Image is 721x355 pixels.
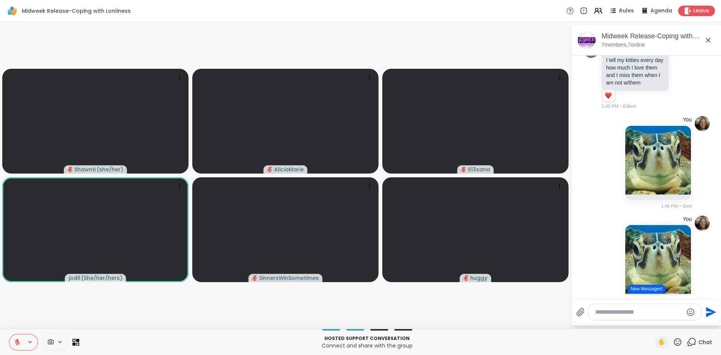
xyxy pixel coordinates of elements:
[97,166,123,173] span: ( she/her )
[625,126,691,195] img: image.png
[602,32,716,41] div: Midweek Release-Coping with Lonliness, [DATE]
[686,308,695,317] button: Emoji picker
[22,7,131,15] span: Midweek Release-Coping with Lonliness
[698,338,712,346] span: Chat
[620,103,621,110] span: •
[463,275,469,281] span: audio-muted
[470,274,487,282] span: huggy
[595,308,683,316] textarea: Type your message
[604,93,612,99] button: Reactions: love
[69,274,80,282] span: jodi1
[578,31,596,49] img: Midweek Release-Coping with Lonliness, Oct 15
[682,203,692,210] span: Sent
[619,7,634,15] span: Rules
[695,116,710,131] img: https://sharewell-space-live.sfo3.digitaloceanspaces.com/user-generated/ddf01a60-9946-47ee-892f-d...
[252,275,258,281] span: audio-muted
[468,166,490,173] span: S13sana
[602,41,645,49] p: 7 members, 7 online
[683,116,692,124] h4: You
[461,167,466,172] span: audio-muted
[679,203,681,210] span: •
[274,166,304,173] span: AliciaMarie
[625,225,691,294] img: image.png
[650,7,672,15] span: Agenda
[661,203,678,210] span: 1:46 PM
[693,7,709,15] span: Leave
[68,167,73,172] span: audio-muted
[606,56,664,86] p: I tell my kitties every day how much I love them and I miss them when I am not w/them
[74,166,96,173] span: Shawnti
[695,216,710,231] img: https://sharewell-space-live.sfo3.digitaloceanspaces.com/user-generated/ddf01a60-9946-47ee-892f-d...
[627,285,665,294] button: New Messages!
[658,338,665,347] span: ✋
[602,90,615,102] div: Reaction list
[84,342,650,349] p: Connect and share with the group
[84,335,650,342] p: Hosted support conversation
[259,274,319,282] span: SinnersWinSometimes
[81,274,122,282] span: ( She/her/hers )
[623,103,636,110] span: Edited
[701,304,718,320] button: Send
[267,167,273,172] span: audio-muted
[683,216,692,223] h4: You
[6,5,19,17] img: ShareWell Logomark
[602,103,618,110] span: 1:45 PM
